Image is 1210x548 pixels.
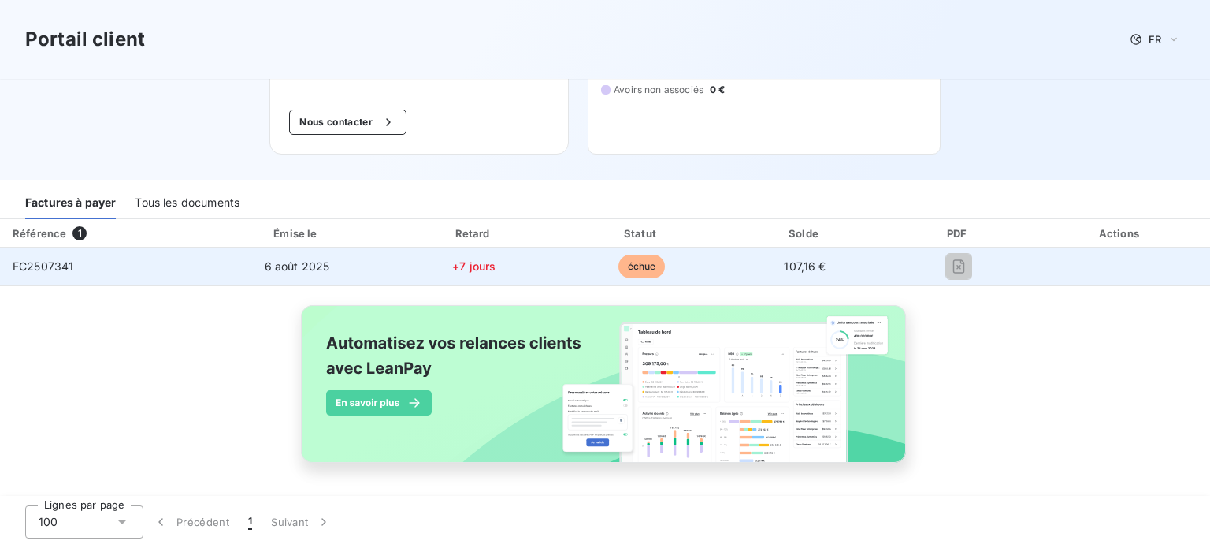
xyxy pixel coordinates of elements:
span: FC2507341 [13,259,73,273]
div: Factures à payer [25,186,116,219]
div: Tous les documents [135,186,239,219]
button: Précédent [143,505,239,539]
div: Solde [728,226,883,241]
img: banner [287,296,923,490]
h3: Portail client [25,25,145,54]
span: 6 août 2025 [265,259,330,273]
div: Émise le [208,226,386,241]
button: 1 [239,505,262,539]
span: +7 jours [452,259,496,273]
span: 107,16 € [784,259,826,273]
span: FR [1149,33,1161,46]
span: 0 € [710,83,725,97]
span: 1 [72,226,87,240]
span: 1 [248,514,252,530]
span: échue [618,255,666,278]
span: Avoirs non associés [614,83,703,97]
div: Actions [1034,226,1207,241]
button: Nous contacter [289,110,406,135]
div: Statut [562,226,721,241]
span: 100 [39,514,58,530]
button: Suivant [262,505,341,539]
div: Retard [392,226,555,241]
div: PDF [889,226,1027,241]
div: Référence [13,227,66,240]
